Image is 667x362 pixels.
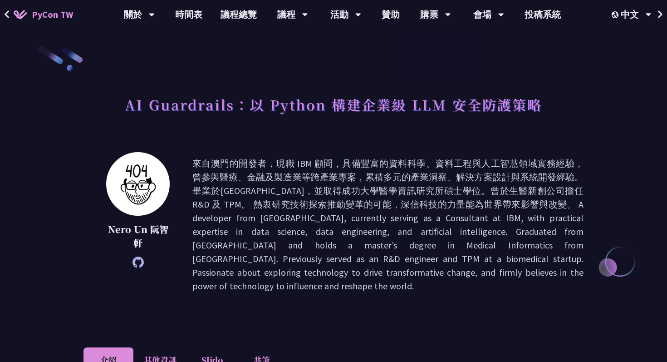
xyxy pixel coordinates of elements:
[612,11,621,18] img: Locale Icon
[106,223,170,250] p: Nero Un 阮智軒
[32,8,73,21] span: PyCon TW
[5,3,82,26] a: PyCon TW
[125,91,542,118] h1: AI Guardrails：以 Python 構建企業級 LLM 安全防護策略
[14,10,27,19] img: Home icon of PyCon TW 2025
[192,157,584,293] p: 來自澳門的開發者，現職 IBM 顧問，具備豐富的資料科學、資料工程與人工智慧領域實務經驗，曾參與醫療、金融及製造業等跨產業專案，累積多元的產業洞察、解決方案設計與系統開發經驗。 畢業於[GEOG...
[106,152,170,216] img: Nero Un 阮智軒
